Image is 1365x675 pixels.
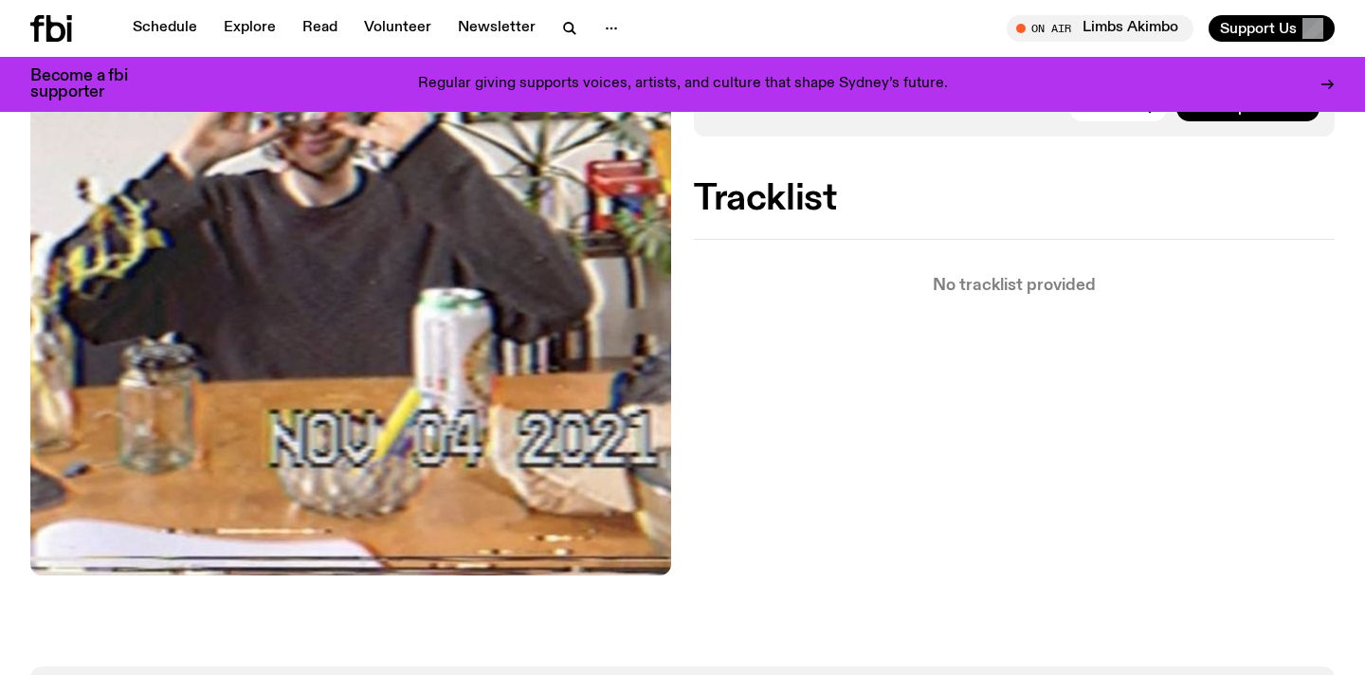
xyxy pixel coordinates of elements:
[353,15,443,42] a: Volunteer
[694,182,1335,216] h2: Tracklist
[291,15,349,42] a: Read
[1007,15,1193,42] button: On AirLimbs Akimbo
[418,76,948,93] p: Regular giving supports voices, artists, and culture that shape Sydney’s future.
[212,15,287,42] a: Explore
[1220,20,1297,37] span: Support Us
[694,278,1335,294] p: No tracklist provided
[121,15,209,42] a: Schedule
[30,68,152,100] h3: Become a fbi supporter
[1209,15,1335,42] button: Support Us
[446,15,547,42] a: Newsletter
